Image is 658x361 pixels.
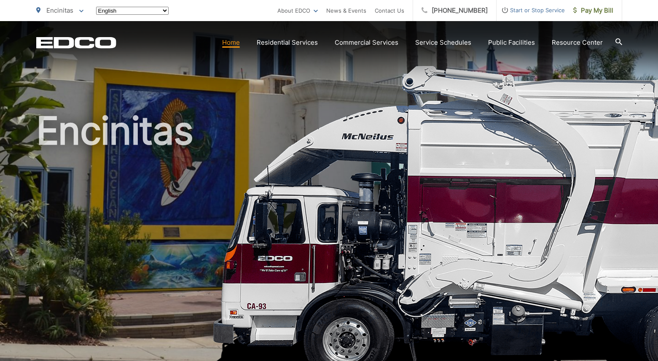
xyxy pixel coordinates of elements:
[415,38,471,48] a: Service Schedules
[326,5,366,16] a: News & Events
[552,38,603,48] a: Resource Center
[96,7,169,15] select: Select a language
[46,6,73,14] span: Encinitas
[375,5,404,16] a: Contact Us
[573,5,613,16] span: Pay My Bill
[36,37,116,48] a: EDCD logo. Return to the homepage.
[277,5,318,16] a: About EDCO
[488,38,535,48] a: Public Facilities
[335,38,398,48] a: Commercial Services
[257,38,318,48] a: Residential Services
[222,38,240,48] a: Home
